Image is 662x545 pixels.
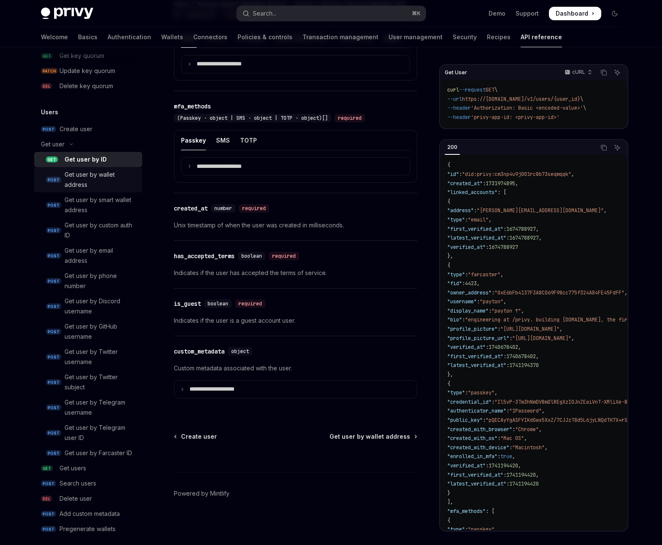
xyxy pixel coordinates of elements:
[447,444,509,451] span: "created_with_device"
[572,69,585,76] p: cURL
[536,353,539,359] span: ,
[445,69,467,76] span: Get User
[447,407,506,414] span: "authenticator_name"
[412,10,421,17] span: ⌘ K
[447,499,453,505] span: ],
[34,395,142,420] a: POSTGet user by Telegram username
[556,9,588,18] span: Dashboard
[237,6,426,21] button: Open search
[193,27,227,47] a: Connectors
[549,7,601,20] a: Dashboard
[59,509,120,519] div: Add custom metadata
[447,271,465,278] span: "type"
[500,453,512,460] span: true
[59,524,116,534] div: Pregenerate wallets
[492,289,494,296] span: :
[545,444,548,451] span: ,
[65,271,137,291] div: Get user by phone number
[34,491,142,506] a: DELDelete user
[447,344,486,351] span: "verified_at"
[468,526,494,533] span: "passkey"
[174,204,208,213] div: created_at
[506,480,509,487] span: :
[489,307,492,314] span: :
[494,86,497,93] span: \
[34,167,142,192] a: POSTGet user by wallet address
[486,243,489,250] span: :
[181,130,206,150] div: Passkey
[34,420,142,445] a: POSTGet user by Telegram user ID
[177,115,328,121] span: (Passkey · object | SMS · object | TOTP · object)[]
[41,511,56,517] span: POST
[474,207,477,214] span: :
[506,353,536,359] span: 1740678402
[447,471,503,478] span: "first_verified_at"
[447,462,486,469] span: "verified_at"
[59,463,86,473] div: Get users
[487,27,511,47] a: Recipes
[34,461,142,476] a: GETGet users
[536,225,539,232] span: ,
[447,243,486,250] span: "verified_at"
[486,507,494,514] span: : [
[486,462,489,469] span: :
[465,271,468,278] span: :
[492,398,494,405] span: :
[46,156,58,163] span: GET
[509,235,539,241] span: 1674788927
[174,347,224,356] div: custom_metadata
[489,344,518,351] span: 1740678402
[303,27,378,47] a: Transaction management
[59,66,115,76] div: Update key quorum
[447,198,450,205] span: {
[59,478,96,488] div: Search users
[34,121,142,137] a: POSTCreate user
[41,27,68,47] a: Welcome
[506,471,536,478] span: 1741194420
[494,526,497,533] span: ,
[465,280,477,287] span: 4423
[46,450,61,456] span: POST
[459,170,462,177] span: :
[598,142,609,153] button: Copy the contents from the code block
[539,426,542,432] span: ,
[447,307,489,314] span: "display_name"
[486,180,515,186] span: 1731974895
[161,27,183,47] a: Wallets
[506,235,509,241] span: :
[41,126,56,132] span: POST
[41,496,52,502] span: DEL
[447,380,450,387] span: {
[494,289,624,296] span: "0xE6bFb4137F3A8C069F98cc775f324A84FE45FdFF"
[59,494,92,504] div: Delete user
[624,289,627,296] span: ,
[509,480,539,487] span: 1741194420
[477,280,480,287] span: ,
[335,114,365,122] div: required
[515,426,539,432] span: "Chrome"
[483,417,486,424] span: :
[214,205,232,212] span: number
[447,95,462,102] span: --url
[34,268,142,294] a: POSTGet user by phone number
[174,252,235,260] div: has_accepted_terms
[459,86,486,93] span: --request
[34,243,142,268] a: POSTGet user by email address
[174,220,417,230] p: Unix timestamp of when the user was created in milliseconds.
[238,27,292,47] a: Policies & controls
[239,204,269,213] div: required
[486,344,489,351] span: :
[46,177,61,183] span: POST
[489,9,505,18] a: Demo
[65,321,137,342] div: Get user by GitHub username
[447,371,453,378] span: },
[41,526,56,532] span: POST
[447,162,450,168] span: {
[447,216,465,223] span: "type"
[462,95,580,102] span: https://[DOMAIN_NAME]/v1/users/{user_id}
[46,303,61,310] span: POST
[506,362,509,369] span: :
[34,192,142,218] a: POSTGet user by smart wallet address
[330,432,416,441] a: Get user by wallet address
[497,453,500,460] span: :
